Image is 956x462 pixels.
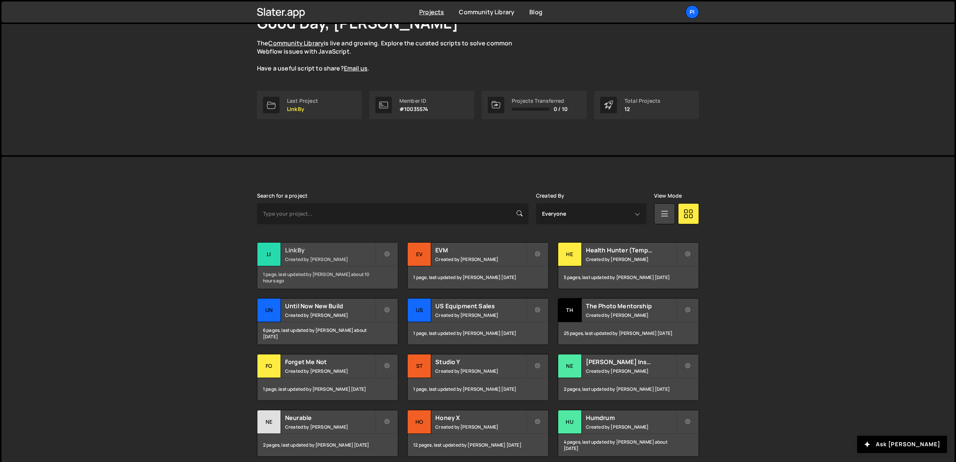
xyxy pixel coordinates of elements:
div: Last Project [287,98,318,104]
small: Created by [PERSON_NAME] [586,256,676,262]
p: #10035574 [399,106,428,112]
a: Email us [344,64,367,72]
div: 4 pages, last updated by [PERSON_NAME] about [DATE] [558,434,699,456]
a: Li LinkBy Created by [PERSON_NAME] 1 page, last updated by [PERSON_NAME] about 10 hours ago [257,242,398,289]
a: Community Library [459,8,514,16]
div: St [408,354,431,378]
div: 1 page, last updated by [PERSON_NAME] [DATE] [408,266,548,289]
a: Blog [529,8,542,16]
h2: Humdrum [586,414,676,422]
a: St Studio Y Created by [PERSON_NAME] 1 page, last updated by [PERSON_NAME] [DATE] [407,354,548,401]
div: Ne [257,410,281,434]
small: Created by [PERSON_NAME] [586,368,676,374]
h2: LinkBy [285,246,375,254]
div: Member ID [399,98,428,104]
h2: Health Hunter (Temporary) [586,246,676,254]
div: Un [257,298,281,322]
button: Ask [PERSON_NAME] [857,436,947,453]
h2: Forget Me Not [285,358,375,366]
div: Li [257,243,281,266]
small: Created by [PERSON_NAME] [435,368,526,374]
small: Created by [PERSON_NAME] [586,424,676,430]
h2: The Photo Mentorship [586,302,676,310]
div: Hu [558,410,582,434]
a: Pi [686,5,699,19]
h2: Honey X [435,414,526,422]
div: 1 page, last updated by [PERSON_NAME] [DATE] [257,378,398,400]
div: He [558,243,582,266]
div: 2 pages, last updated by [PERSON_NAME] [DATE] [558,378,699,400]
div: 25 pages, last updated by [PERSON_NAME] [DATE] [558,322,699,345]
div: Th [558,298,582,322]
div: Projects Transferred [512,98,568,104]
h2: Until Now New Build [285,302,375,310]
p: The is live and growing. Explore the curated scripts to solve common Webflow issues with JavaScri... [257,39,527,73]
a: Community Library [268,39,324,47]
div: EV [408,243,431,266]
div: 6 pages, last updated by [PERSON_NAME] about [DATE] [257,322,398,345]
div: Ne [558,354,582,378]
a: Fo Forget Me Not Created by [PERSON_NAME] 1 page, last updated by [PERSON_NAME] [DATE] [257,354,398,401]
div: 1 page, last updated by [PERSON_NAME] about 10 hours ago [257,266,398,289]
label: Search for a project [257,193,308,199]
div: 1 page, last updated by [PERSON_NAME] [DATE] [408,378,548,400]
div: 1 page, last updated by [PERSON_NAME] [DATE] [408,322,548,345]
div: 12 pages, last updated by [PERSON_NAME] [DATE] [408,434,548,456]
a: Projects [419,8,444,16]
a: Ho Honey X Created by [PERSON_NAME] 12 pages, last updated by [PERSON_NAME] [DATE] [407,410,548,457]
div: Ho [408,410,431,434]
a: Th The Photo Mentorship Created by [PERSON_NAME] 25 pages, last updated by [PERSON_NAME] [DATE] [558,298,699,345]
h2: US Equipment Sales [435,302,526,310]
small: Created by [PERSON_NAME] [435,312,526,318]
div: 2 pages, last updated by [PERSON_NAME] [DATE] [257,434,398,456]
a: Ne Neurable Created by [PERSON_NAME] 2 pages, last updated by [PERSON_NAME] [DATE] [257,410,398,457]
a: Un Until Now New Build Created by [PERSON_NAME] 6 pages, last updated by [PERSON_NAME] about [DATE] [257,298,398,345]
span: 0 / 10 [554,106,568,112]
a: Last Project LinkBy [257,91,362,119]
h2: EVM [435,246,526,254]
small: Created by [PERSON_NAME] [435,424,526,430]
a: EV EVM Created by [PERSON_NAME] 1 page, last updated by [PERSON_NAME] [DATE] [407,242,548,289]
h2: Studio Y [435,358,526,366]
small: Created by [PERSON_NAME] [285,368,375,374]
div: Total Projects [624,98,660,104]
a: US US Equipment Sales Created by [PERSON_NAME] 1 page, last updated by [PERSON_NAME] [DATE] [407,298,548,345]
small: Created by [PERSON_NAME] [285,424,375,430]
p: LinkBy [287,106,318,112]
small: Created by [PERSON_NAME] [586,312,676,318]
small: Created by [PERSON_NAME] [285,312,375,318]
small: Created by [PERSON_NAME] [435,256,526,262]
a: Hu Humdrum Created by [PERSON_NAME] 4 pages, last updated by [PERSON_NAME] about [DATE] [558,410,699,457]
label: View Mode [654,193,682,199]
p: 12 [624,106,660,112]
h2: Neurable [285,414,375,422]
label: Created By [536,193,565,199]
a: He Health Hunter (Temporary) Created by [PERSON_NAME] 5 pages, last updated by [PERSON_NAME] [DATE] [558,242,699,289]
h2: [PERSON_NAME] Insulation [586,358,676,366]
a: Ne [PERSON_NAME] Insulation Created by [PERSON_NAME] 2 pages, last updated by [PERSON_NAME] [DATE] [558,354,699,401]
div: US [408,298,431,322]
small: Created by [PERSON_NAME] [285,256,375,262]
input: Type your project... [257,203,529,224]
div: Fo [257,354,281,378]
div: 5 pages, last updated by [PERSON_NAME] [DATE] [558,266,699,289]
